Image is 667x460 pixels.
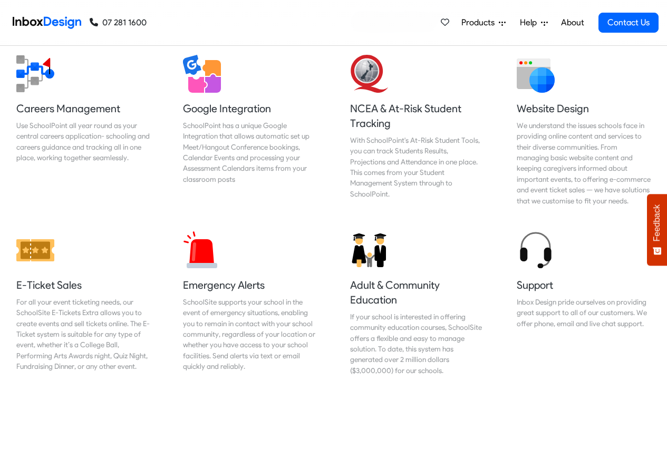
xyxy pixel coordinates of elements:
img: 2022_01_12_icon_website.svg [517,55,555,93]
a: Support Inbox Design pride ourselves on providing great support to all of our customers. We offer... [508,223,659,384]
img: 2022_01_12_icon_adult_education.svg [350,231,388,269]
img: 2022_01_12_icon_siren.svg [183,231,221,269]
h5: NCEA & At-Risk Student Tracking [350,101,484,131]
img: 2022_01_13_icon_google_integration.svg [183,55,221,93]
a: Adult & Community Education If your school is interested in offering community education courses,... [342,223,492,384]
span: Help [520,16,541,29]
h5: Careers Management [16,101,150,116]
div: SchoolSite supports your school in the event of emergency situations, enabling you to remain in c... [183,297,317,372]
div: For all your event ticketing needs, our SchoolSite E-Tickets Extra allows you to create events an... [16,297,150,372]
img: 2022_01_12_icon_ticket.svg [16,231,54,269]
h5: E-Ticket Sales [16,278,150,292]
div: If your school is interested in offering community education courses, SchoolSite offers a flexibl... [350,311,484,376]
a: Products [457,12,510,33]
div: Use SchoolPoint all year round as your central careers application- schooling and careers guidanc... [16,120,150,163]
a: About [558,12,587,33]
a: E-Ticket Sales For all your event ticketing needs, our SchoolSite E-Tickets Extra allows you to c... [8,223,159,384]
img: 2022_01_13_icon_career_management.svg [16,55,54,93]
a: Help [516,12,552,33]
div: With SchoolPoint's At-Risk Student Tools, you can track Students Results, Projections and Attenda... [350,135,484,199]
a: Google Integration SchoolPoint has a unique Google Integration that allows automatic set up Meet/... [175,46,325,214]
a: Careers Management Use SchoolPoint all year round as your central careers application- schooling ... [8,46,159,214]
a: Emergency Alerts SchoolSite supports your school in the event of emergency situations, enabling y... [175,223,325,384]
h5: Adult & Community Education [350,278,484,307]
div: Inbox Design pride ourselves on providing great support to all of our customers. We offer phone, ... [517,297,651,329]
div: SchoolPoint has a unique Google Integration that allows automatic set up Meet/Hangout Conference ... [183,120,317,184]
button: Feedback - Show survey [647,194,667,266]
img: 2022_01_12_icon_headset.svg [517,231,555,269]
a: 07 281 1600 [90,16,147,29]
h5: Emergency Alerts [183,278,317,292]
div: We understand the issues schools face in providing online content and services to their diverse c... [517,120,651,206]
img: 2022_01_13_icon_nzqa.svg [350,55,388,93]
a: NCEA & At-Risk Student Tracking With SchoolPoint's At-Risk Student Tools, you can track Students ... [342,46,492,214]
a: Website Design We understand the issues schools face in providing online content and services to ... [508,46,659,214]
h5: Support [517,278,651,292]
span: Products [461,16,499,29]
a: Contact Us [598,13,659,33]
h5: Website Design [517,101,651,116]
span: Feedback [652,204,662,241]
h5: Google Integration [183,101,317,116]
